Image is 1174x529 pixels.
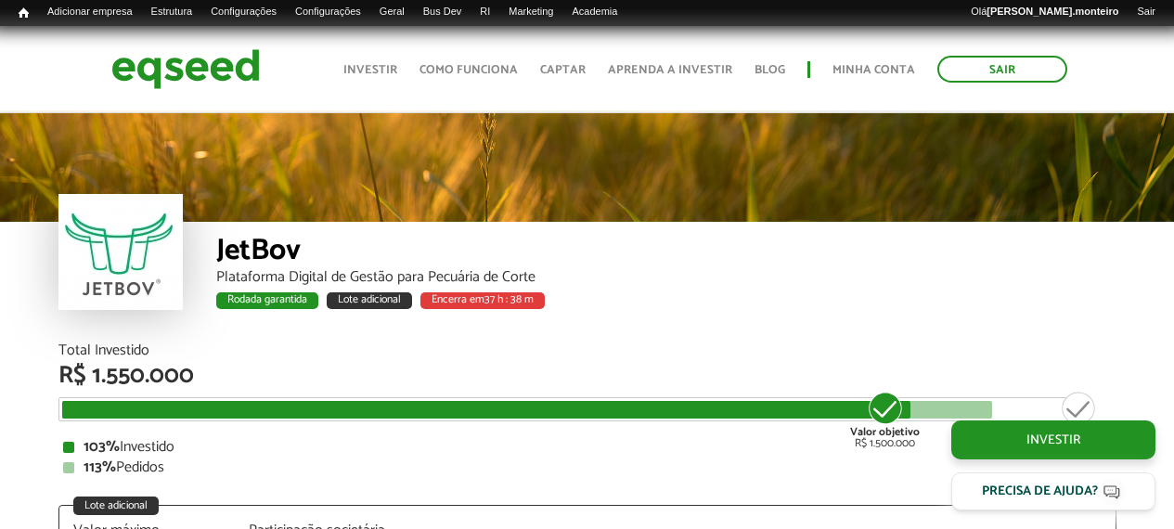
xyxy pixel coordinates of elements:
[370,5,414,19] a: Geral
[201,5,286,19] a: Configurações
[343,64,397,76] a: Investir
[1128,5,1165,19] a: Sair
[419,64,518,76] a: Como funciona
[9,5,38,22] a: Início
[216,236,1116,270] div: JetBov
[216,270,1116,285] div: Plataforma Digital de Gestão para Pecuária de Corte
[73,497,159,515] div: Lote adicional
[84,455,116,480] strong: 113%
[111,45,260,94] img: EqSeed
[63,440,1112,455] div: Investido
[961,5,1128,19] a: Olá[PERSON_NAME].monteiro
[951,420,1155,459] a: Investir
[1045,390,1113,449] div: R$ 1.875.000
[850,423,920,441] strong: Valor objetivo
[58,364,1116,388] div: R$ 1.550.000
[987,6,1118,17] strong: [PERSON_NAME].monteiro
[937,56,1067,83] a: Sair
[755,64,785,76] a: Blog
[832,64,915,76] a: Minha conta
[540,64,586,76] a: Captar
[484,290,534,308] span: 37 h : 38 m
[216,292,318,309] div: Rodada garantida
[58,343,1116,358] div: Total Investido
[142,5,202,19] a: Estrutura
[420,292,545,309] div: Encerra em
[499,5,562,19] a: Marketing
[471,5,499,19] a: RI
[63,460,1112,475] div: Pedidos
[414,5,471,19] a: Bus Dev
[562,5,626,19] a: Academia
[608,64,732,76] a: Aprenda a investir
[850,390,920,449] div: R$ 1.500.000
[286,5,370,19] a: Configurações
[84,434,120,459] strong: 103%
[327,292,412,309] div: Lote adicional
[38,5,142,19] a: Adicionar empresa
[19,6,29,19] span: Início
